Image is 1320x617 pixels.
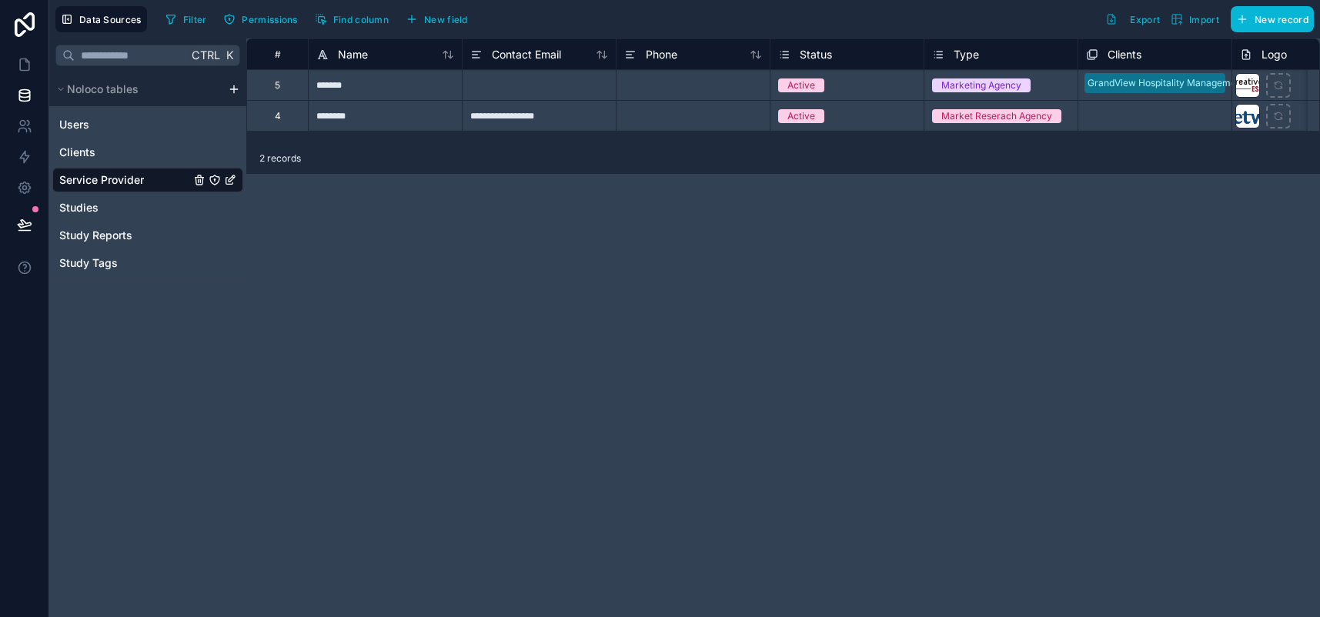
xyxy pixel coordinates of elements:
span: Study Tags [59,255,118,271]
div: # [259,48,296,60]
div: Service Provider [52,168,243,192]
div: Active [787,109,815,123]
a: Service Provider [59,172,190,188]
button: Noloco tables [52,78,222,100]
button: New record [1231,6,1314,32]
a: Studies [59,200,190,215]
button: Filter [159,8,212,31]
span: Permissions [242,14,297,25]
span: Ctrl [190,45,222,65]
div: Active [787,78,815,92]
a: Study Reports [59,228,190,243]
button: New field [400,8,473,31]
span: Noloco tables [67,82,139,97]
span: New record [1255,14,1308,25]
div: GrandView Hospitality Management [1088,76,1245,90]
span: Name [338,47,368,62]
span: Filter [183,14,207,25]
a: Permissions [218,8,309,31]
span: Logo [1262,47,1287,62]
span: Import [1189,14,1219,25]
button: Data Sources [55,6,147,32]
div: Study Reports [52,223,243,248]
span: Service Provider [59,172,144,188]
div: Study Tags [52,251,243,275]
a: Study Tags [59,255,190,271]
button: Import [1165,6,1225,32]
span: Find column [333,14,389,25]
a: Clients [59,145,190,160]
span: Study Reports [59,228,132,243]
span: K [224,50,235,61]
button: Permissions [218,8,302,31]
a: New record [1225,6,1314,32]
span: Export [1130,14,1160,25]
span: 2 records [259,152,301,165]
span: New field [424,14,468,25]
span: Data Sources [79,14,142,25]
div: Marketing Agency [941,78,1021,92]
div: 4 [275,110,281,122]
span: Phone [646,47,677,62]
span: Status [800,47,832,62]
span: Type [954,47,979,62]
span: Studies [59,200,99,215]
span: Clients [1108,47,1141,62]
button: Find column [309,8,394,31]
button: Export [1100,6,1165,32]
a: Users [59,117,190,132]
span: Clients [59,145,95,160]
div: Studies [52,195,243,220]
div: Market Reserach Agency [941,109,1052,123]
div: Users [52,112,243,137]
span: Contact Email [492,47,561,62]
span: Users [59,117,89,132]
div: Clients [52,140,243,165]
div: 5 [275,79,280,92]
